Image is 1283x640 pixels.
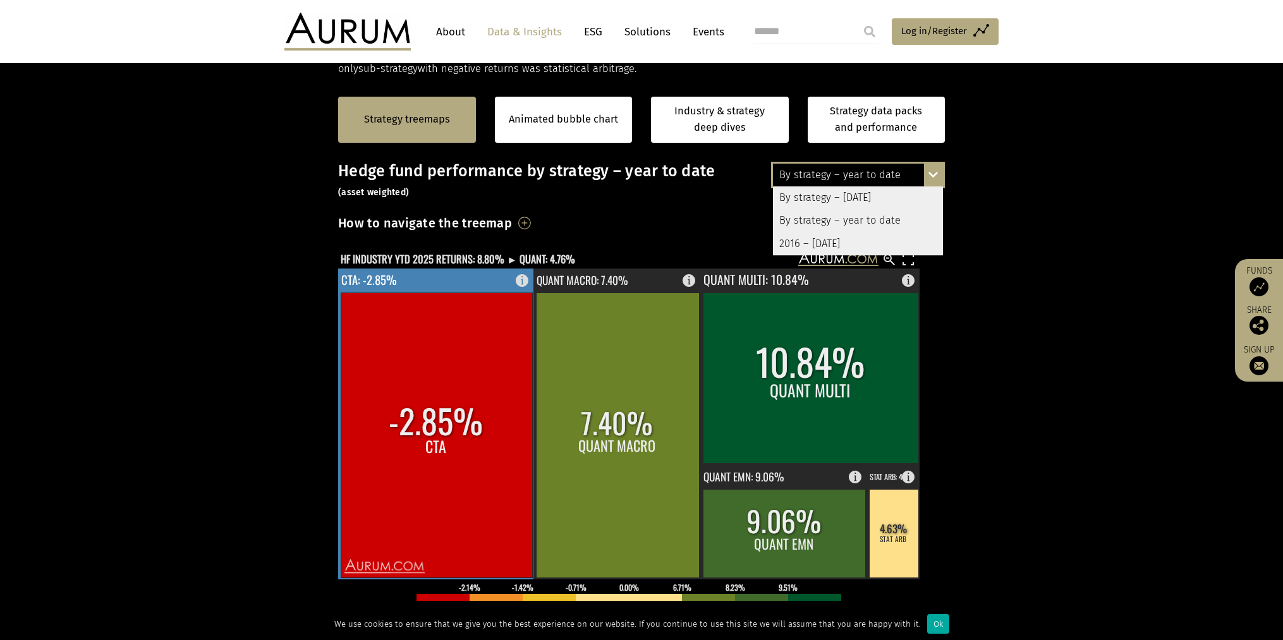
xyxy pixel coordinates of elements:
div: By strategy – [DATE] [773,186,943,209]
span: sub-strategy [358,63,418,75]
h3: How to navigate the treemap [338,212,512,234]
input: Submit [857,19,882,44]
div: Ok [927,614,949,634]
a: Sign up [1241,344,1277,375]
img: Sign up to our newsletter [1250,356,1268,375]
a: ESG [578,20,609,44]
img: Share this post [1250,316,1268,335]
a: Events [686,20,724,44]
img: Aurum [284,13,411,51]
div: 2016 – [DATE] [773,232,943,255]
a: Industry & strategy deep dives [651,97,789,143]
span: Log in/Register [901,23,967,39]
a: Funds [1241,265,1277,296]
a: Log in/Register [892,18,999,45]
h3: Hedge fund performance by strategy – year to date [338,162,945,200]
div: By strategy – year to date [773,164,943,186]
small: (asset weighted) [338,187,409,198]
a: Animated bubble chart [509,111,618,128]
a: Strategy data packs and performance [808,97,946,143]
a: About [430,20,471,44]
div: Share [1241,306,1277,335]
a: Solutions [618,20,677,44]
a: Strategy treemaps [364,111,450,128]
a: Data & Insights [481,20,568,44]
div: By strategy – year to date [773,209,943,232]
img: Access Funds [1250,277,1268,296]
